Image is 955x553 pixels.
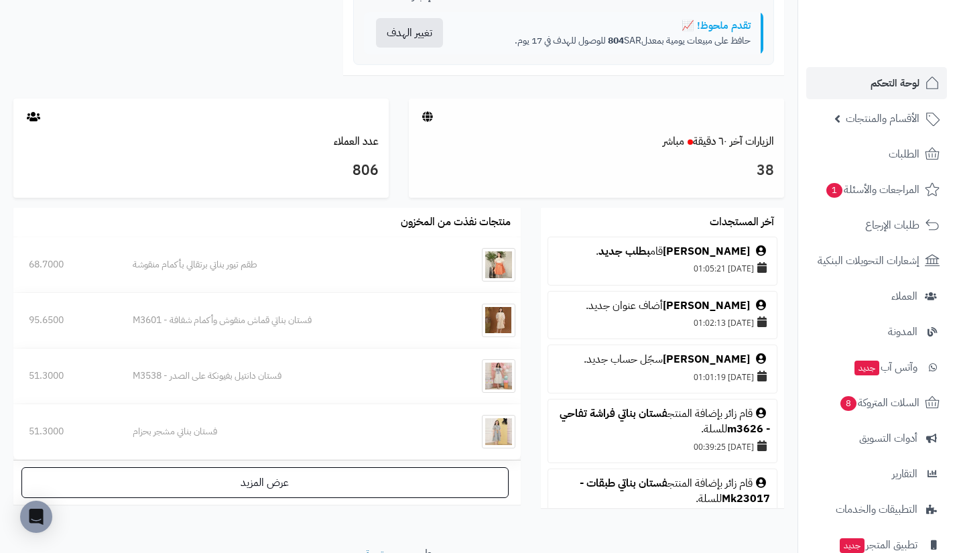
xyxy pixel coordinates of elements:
[133,314,435,327] div: فستان بناتي قماش منقوش وأكمام شفافة - M3601
[853,358,917,377] span: وآتس آب
[854,361,879,375] span: جديد
[482,248,515,282] img: طقم تيور بناتي برتقالي بأكمام منقوشة
[806,245,947,277] a: إشعارات التحويلات البنكية
[839,393,919,412] span: السلات المتروكة
[806,458,947,490] a: التقارير
[608,34,624,48] strong: 804
[555,313,770,332] div: [DATE] 01:02:13
[482,415,515,448] img: فستان بناتي مشجر بحزام
[23,160,379,182] h3: 806
[806,67,947,99] a: لوحة التحكم
[806,280,947,312] a: العملاء
[663,243,750,259] a: [PERSON_NAME]
[482,304,515,337] img: فستان بناتي قماش منقوش وأكمام شفافة - M3601
[419,160,774,182] h3: 38
[663,351,750,367] a: [PERSON_NAME]
[806,422,947,454] a: أدوات التسويق
[29,258,102,271] div: 68.7000
[401,217,511,229] h3: منتجات نفذت من المخزون
[859,429,917,448] span: أدوات التسويق
[580,475,770,507] a: فستان بناتي طبقات - Mk23017
[806,174,947,206] a: المراجعات والأسئلة1
[555,259,770,278] div: [DATE] 01:05:21
[806,351,947,383] a: وآتس آبجديد
[891,287,917,306] span: العملاء
[555,476,770,507] div: قام زائر بإضافة المنتج للسلة.
[825,180,919,199] span: المراجعات والأسئلة
[555,352,770,367] div: سجّل حساب جديد.
[846,109,919,128] span: الأقسام والمنتجات
[818,251,919,270] span: إشعارات التحويلات البنكية
[555,406,770,437] div: قام زائر بإضافة المنتج للسلة.
[555,437,770,456] div: [DATE] 00:39:25
[663,133,684,149] small: مباشر
[806,316,947,348] a: المدونة
[29,425,102,438] div: 51.3000
[865,216,919,235] span: طلبات الإرجاع
[555,367,770,386] div: [DATE] 01:01:19
[806,138,947,170] a: الطلبات
[20,501,52,533] div: Open Intercom Messenger
[806,387,947,419] a: السلات المتروكة8
[133,369,435,383] div: فستان دانتيل بفيونكة على الصدر - M3538
[710,217,774,229] h3: آخر المستجدات
[840,396,856,411] span: 8
[555,507,770,526] div: [DATE] 00:25:56
[555,244,770,259] div: قام .
[29,314,102,327] div: 95.6500
[826,183,842,198] span: 1
[133,425,435,438] div: فستان بناتي مشجر بحزام
[482,359,515,393] img: فستان دانتيل بفيونكة على الصدر - M3538
[555,298,770,314] div: أضاف عنوان جديد.
[840,538,865,553] span: جديد
[892,465,917,483] span: التقارير
[465,34,751,48] p: حافظ على مبيعات يومية بمعدل SAR للوصول للهدف في 17 يوم.
[29,369,102,383] div: 51.3000
[560,406,770,437] a: فستان بناتي فراشة تفاحي - m3626
[21,467,509,498] a: عرض المزيد
[888,322,917,341] span: المدونة
[806,493,947,526] a: التطبيقات والخدمات
[889,145,919,164] span: الطلبات
[871,74,919,93] span: لوحة التحكم
[376,18,443,48] button: تغيير الهدف
[663,133,774,149] a: الزيارات آخر ٦٠ دقيقةمباشر
[598,243,650,259] a: بطلب جديد
[133,258,435,271] div: طقم تيور بناتي برتقالي بأكمام منقوشة
[836,500,917,519] span: التطبيقات والخدمات
[806,209,947,241] a: طلبات الإرجاع
[663,298,750,314] a: [PERSON_NAME]
[334,133,379,149] a: عدد العملاء
[465,19,751,33] div: تقدم ملحوظ! 📈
